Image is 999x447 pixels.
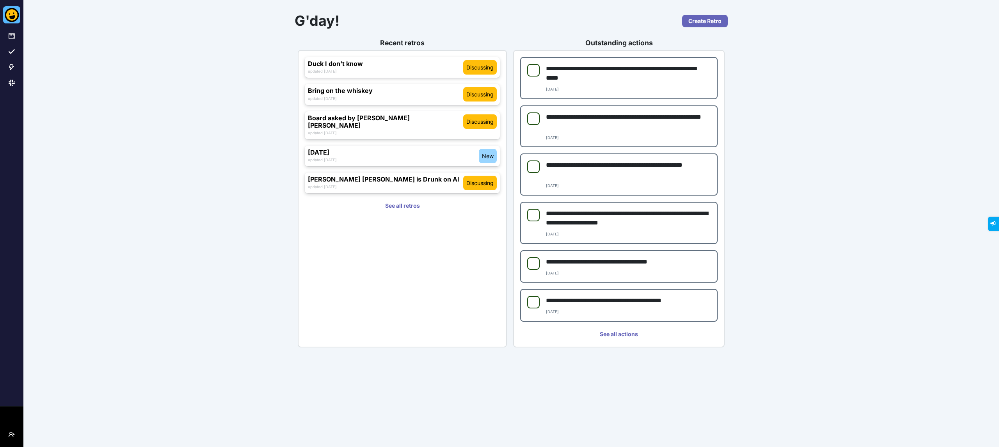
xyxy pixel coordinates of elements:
span:  [5,2,10,7]
a: Board asked by [PERSON_NAME] [PERSON_NAME]discussingupdated [DATE] [305,111,500,139]
small: updated [DATE] [308,185,337,189]
small: [DATE] [546,183,559,188]
small: [DATE] [546,87,559,91]
h3: [DATE] [308,149,479,156]
h3: Outstanding actions [513,39,725,47]
span: new [482,152,494,160]
small: [DATE] [546,271,559,275]
a: See all retros [305,199,500,212]
i: User menu [9,431,15,438]
a: [PERSON_NAME] [PERSON_NAME] is Drunk on AIdiscussingupdated [DATE] [305,173,500,193]
h3: Recent retros [298,39,507,47]
small: [DATE] [546,310,559,314]
h3: Duck I don't know [308,60,463,68]
h3: Bring on the whiskey [308,87,463,94]
a: [DATE]newupdated [DATE] [305,146,500,166]
button: User menu [5,428,18,441]
span: User menu [9,438,15,444]
img: Better [3,6,20,23]
h3: Board asked by [PERSON_NAME] [PERSON_NAME] [308,114,463,129]
h1: G'day! [295,12,620,29]
small: [DATE] [546,135,559,140]
a: See all actions [520,328,718,340]
span: discussing [466,179,494,187]
a: Create Retro [682,15,728,27]
small: updated [DATE] [308,96,337,101]
h3: [PERSON_NAME] [PERSON_NAME] is Drunk on AI [308,176,463,183]
a: Duck I don't knowdiscussingupdated [DATE] [305,57,500,78]
a: Bring on the whiskeydiscussingupdated [DATE] [305,84,500,105]
small: updated [DATE] [308,158,337,162]
small: [DATE] [546,232,559,236]
span: discussing [466,90,494,98]
button: Workspace [5,413,18,425]
span: discussing [466,118,494,126]
span: discussing [466,63,494,71]
small: updated [DATE] [308,69,337,73]
small: updated [DATE] [308,131,337,135]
